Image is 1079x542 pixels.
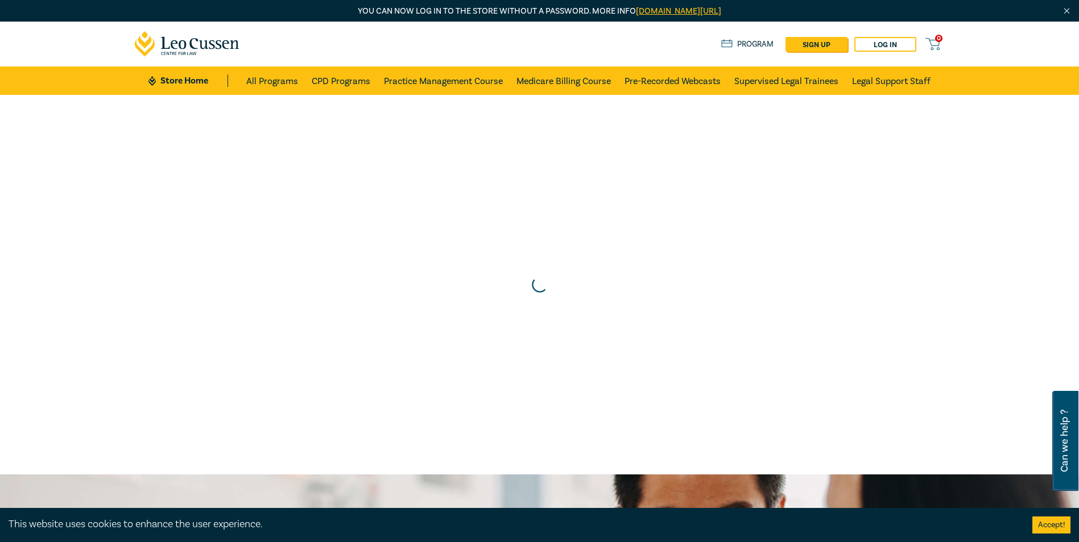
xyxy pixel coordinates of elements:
[384,66,503,95] a: Practice Management Course
[1032,516,1070,533] button: Accept cookies
[148,74,228,87] a: Store Home
[625,66,721,95] a: Pre-Recorded Webcasts
[854,37,916,52] a: Log in
[734,66,838,95] a: Supervised Legal Trainees
[246,66,298,95] a: All Programs
[852,66,931,95] a: Legal Support Staff
[1062,6,1072,16] img: Close
[636,6,721,16] a: [DOMAIN_NAME][URL]
[9,517,1015,532] div: This website uses cookies to enhance the user experience.
[1059,398,1070,484] span: Can we help ?
[786,37,848,52] a: sign up
[312,66,370,95] a: CPD Programs
[516,66,611,95] a: Medicare Billing Course
[935,35,942,42] span: 0
[135,5,945,18] p: You can now log in to the store without a password. More info
[721,38,774,51] a: Program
